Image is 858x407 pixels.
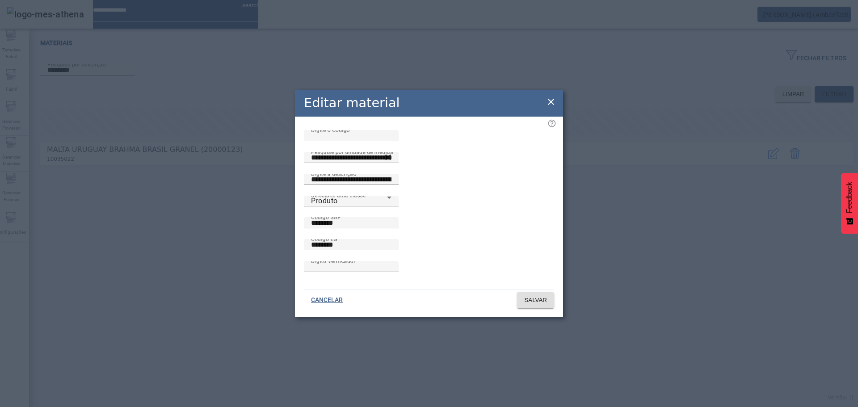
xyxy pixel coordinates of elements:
[524,296,547,305] span: SALVAR
[311,126,350,133] mat-label: Digite o Código
[311,148,393,155] mat-label: Pesquise por unidade de medida
[311,214,341,220] mat-label: Código SAP
[304,292,350,308] button: CANCELAR
[311,170,356,176] mat-label: Digite a descrição
[311,257,355,264] mat-label: Dígito Verificador
[304,93,400,113] h2: Editar material
[845,182,854,213] span: Feedback
[311,296,343,305] span: CANCELAR
[311,152,391,163] input: Number
[311,235,337,242] mat-label: Código EG
[517,292,554,308] button: SALVAR
[841,173,858,234] button: Feedback - Mostrar pesquisa
[311,197,338,205] span: Produto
